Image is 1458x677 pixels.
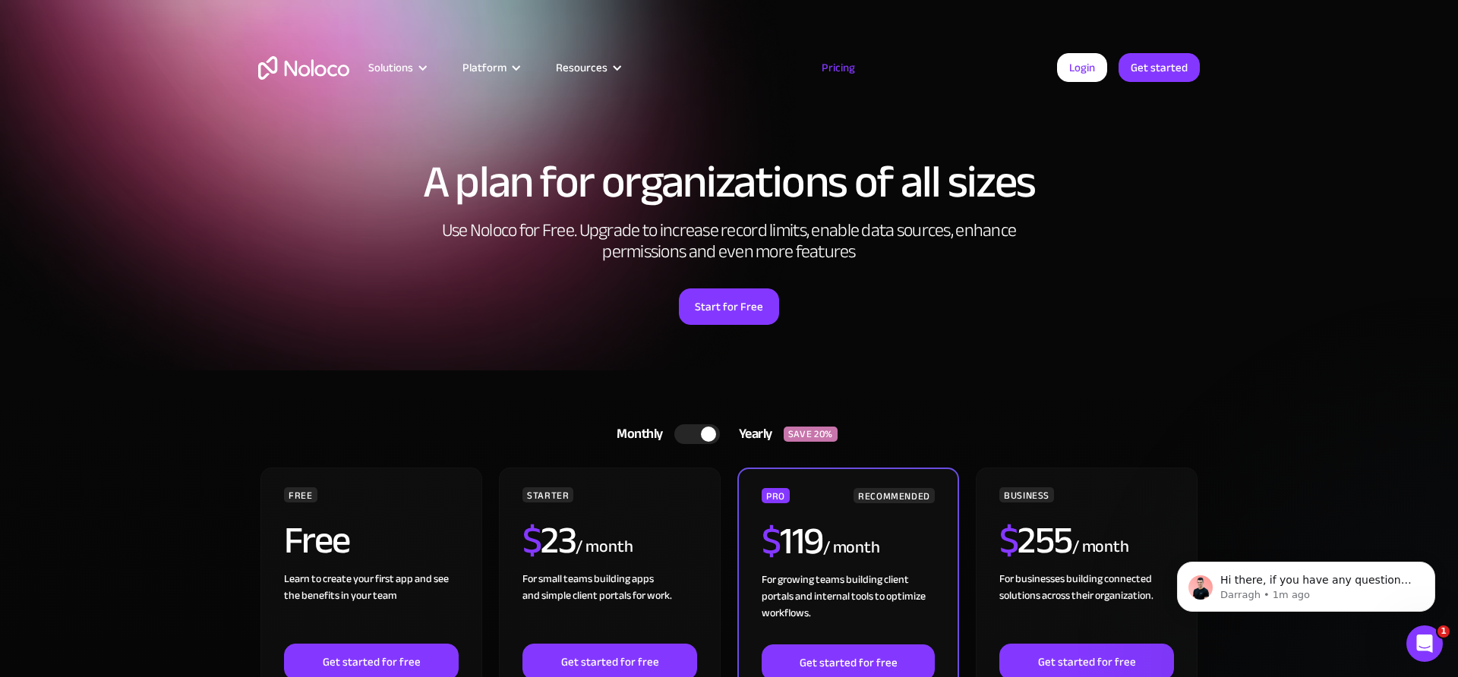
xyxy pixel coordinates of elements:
[443,58,537,77] div: Platform
[762,572,935,644] div: For growing teams building client portals and internal tools to optimize workflows.
[462,58,507,77] div: Platform
[999,571,1174,644] div: For businesses building connected solutions across their organization. ‍
[284,487,317,502] div: FREE
[999,505,1018,576] span: $
[368,58,413,77] div: Solutions
[425,220,1033,263] h2: Use Noloco for Free. Upgrade to increase record limits, enable data sources, enhance permissions ...
[854,488,935,503] div: RECOMMENDED
[823,536,880,560] div: / month
[537,58,638,77] div: Resources
[284,521,350,559] h2: Free
[1154,530,1458,636] iframe: Intercom notifications message
[349,58,443,77] div: Solutions
[762,522,823,560] h2: 119
[1437,625,1450,638] span: 1
[762,488,790,503] div: PRO
[522,505,541,576] span: $
[556,58,607,77] div: Resources
[720,423,784,446] div: Yearly
[762,505,781,577] span: $
[1057,53,1107,82] a: Login
[576,535,633,559] div: / month
[999,521,1072,559] h2: 255
[1406,625,1443,662] iframe: Intercom live chat
[522,571,697,644] div: For small teams building apps and simple client portals for work. ‍
[1072,535,1129,559] div: / month
[598,423,674,446] div: Monthly
[258,159,1200,205] h1: A plan for organizations of all sizes
[803,58,874,77] a: Pricing
[284,571,459,644] div: Learn to create your first app and see the benefits in your team ‍
[522,521,576,559] h2: 23
[679,288,779,325] a: Start for Free
[784,427,838,442] div: SAVE 20%
[1119,53,1200,82] a: Get started
[258,56,349,80] a: home
[999,487,1054,502] div: BUSINESS
[522,487,573,502] div: STARTER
